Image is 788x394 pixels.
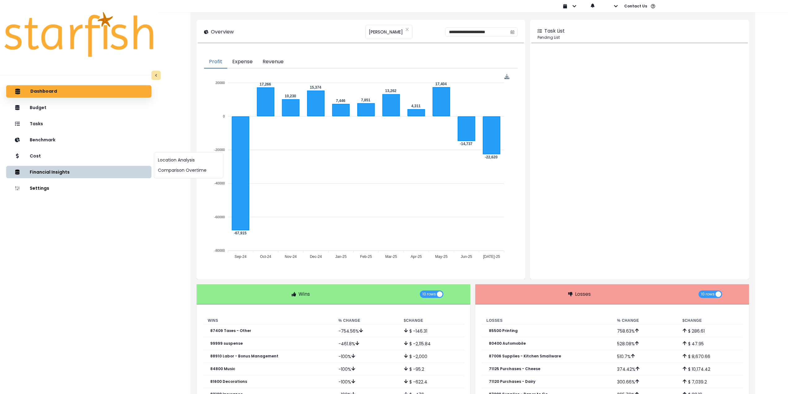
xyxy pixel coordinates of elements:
[210,367,235,371] p: 84800 Music
[481,317,612,325] th: Losses
[333,337,399,350] td: -461.8 %
[701,290,715,298] span: 10 rows
[677,337,743,350] td: $ 47.95
[214,148,225,152] tspan: -20000
[30,105,46,110] p: Budget
[333,317,399,325] th: % Change
[258,55,289,69] button: Revenue
[489,379,535,384] p: 71120 Purchases - Dairy
[399,375,464,388] td: $ -622.4
[6,101,151,114] button: Budget
[399,350,464,363] td: $ -2,000
[461,255,472,259] tspan: Jun-25
[285,255,297,259] tspan: Nov-24
[154,165,223,175] button: Comparison Overtime
[310,255,322,259] tspan: Dec-24
[216,81,225,85] tspan: 20000
[6,166,151,178] button: Financial Insights
[333,375,399,388] td: -100 %
[30,89,57,94] p: Dashboard
[575,290,591,298] p: Losses
[260,255,271,259] tspan: Oct-24
[6,134,151,146] button: Benchmark
[677,350,743,363] td: $ 8,670.66
[6,150,151,162] button: Cost
[210,341,243,346] p: 99999 suspense
[489,329,518,333] p: 85500 Printing
[6,182,151,194] button: Settings
[335,255,347,259] tspan: Jan-25
[612,350,677,363] td: 510.7 %
[422,290,436,298] span: 10 rows
[435,255,448,259] tspan: May-25
[210,354,278,358] p: 88910 Labor - Bonus Management
[333,363,399,375] td: -100 %
[203,317,333,325] th: Wins
[677,375,743,388] td: $ 7,039.2
[30,137,55,143] p: Benchmark
[154,155,223,165] button: Location Analysis
[411,255,422,259] tspan: Apr-25
[369,25,403,38] span: [PERSON_NAME]
[210,379,247,384] p: 81600 Decorations
[234,255,246,259] tspan: Sep-24
[399,337,464,350] td: $ -2,115.84
[612,325,677,337] td: 758.63 %
[211,28,234,36] p: Overview
[504,74,510,79] img: Download Profit
[489,367,540,371] p: 71125 Purchases - Cheese
[223,114,225,118] tspan: 0
[510,30,515,34] svg: calendar
[30,121,43,126] p: Tasks
[214,182,225,185] tspan: -40000
[538,35,742,40] p: Pending List
[385,255,397,259] tspan: Mar-25
[677,363,743,375] td: $ 10,174.42
[214,215,225,219] tspan: -60000
[6,85,151,98] button: Dashboard
[504,74,510,79] div: Menu
[612,375,677,388] td: 300.66 %
[360,255,372,259] tspan: Feb-25
[677,317,743,325] th: $ Change
[612,337,677,350] td: 528.08 %
[405,28,409,31] svg: close
[210,329,251,333] p: 87409 Taxes - Other
[544,27,565,35] p: Task List
[677,325,743,337] td: $ 286.61
[399,363,464,375] td: $ -95.2
[612,363,677,375] td: 374.42 %
[204,55,227,69] button: Profit
[333,325,399,337] td: -754.56 %
[489,354,561,358] p: 87006 Supplies - Kitchen Smallware
[227,55,258,69] button: Expense
[6,117,151,130] button: Tasks
[399,325,464,337] td: $ -146.31
[405,26,409,33] button: Clear
[30,153,41,159] p: Cost
[489,341,526,346] p: 80400 Automobile
[298,290,310,298] p: Wins
[333,350,399,363] td: -100 %
[483,255,500,259] tspan: [DATE]-25
[214,249,225,252] tspan: -80000
[612,317,677,325] th: % Change
[399,317,464,325] th: $ Change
